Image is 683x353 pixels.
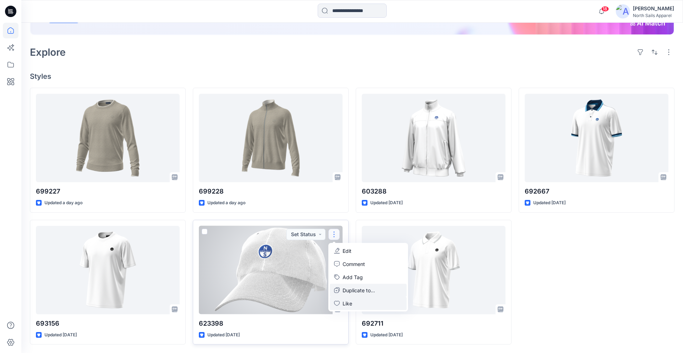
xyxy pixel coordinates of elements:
[330,244,407,257] a: Edit
[362,94,505,182] a: 603288
[362,319,505,328] p: 692711
[362,226,505,314] a: 692711
[370,199,403,207] p: Updated [DATE]
[525,94,668,182] a: 692667
[36,226,180,314] a: 693156
[30,47,66,58] h2: Explore
[362,186,505,196] p: 603288
[633,13,674,18] div: North Sails Apparel
[370,331,403,339] p: Updated [DATE]
[30,72,674,81] h4: Styles
[199,319,343,328] p: 623398
[36,186,180,196] p: 699227
[343,287,375,294] p: Duplicate to...
[343,247,351,255] p: Edit
[36,319,180,328] p: 693156
[616,4,630,18] img: avatar
[199,94,343,182] a: 699228
[199,186,343,196] p: 699228
[44,199,83,207] p: Updated a day ago
[207,199,245,207] p: Updated a day ago
[207,331,240,339] p: Updated [DATE]
[330,271,407,284] button: Add Tag
[44,331,77,339] p: Updated [DATE]
[199,226,343,314] a: 623398
[533,199,566,207] p: Updated [DATE]
[343,300,352,307] p: Like
[601,6,609,12] span: 18
[36,94,180,182] a: 699227
[525,186,668,196] p: 692667
[343,260,365,268] p: Comment
[633,4,674,13] div: [PERSON_NAME]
